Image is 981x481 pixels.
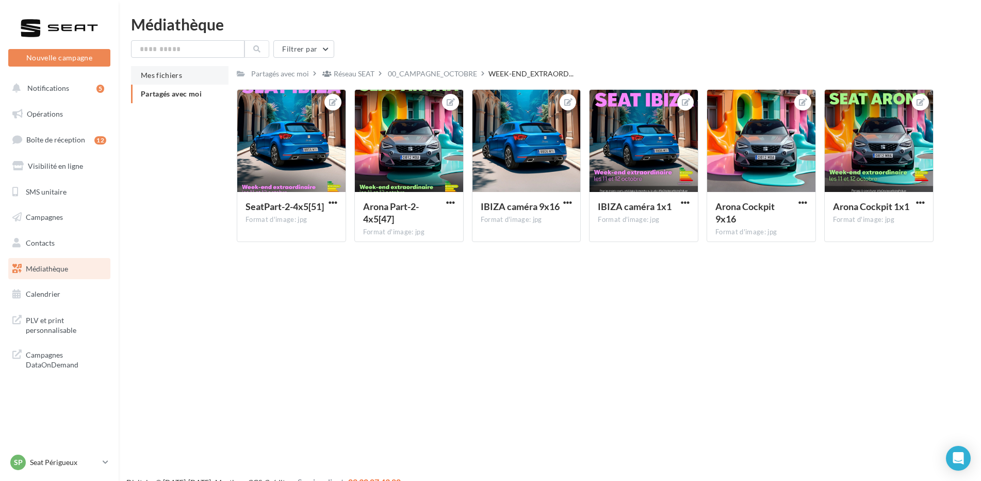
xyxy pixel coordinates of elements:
[27,109,63,118] span: Opérations
[6,232,112,254] a: Contacts
[833,215,925,225] div: Format d'image: jpg
[8,49,110,67] button: Nouvelle campagne
[94,136,106,145] div: 12
[8,453,110,472] a: SP Seat Périgueux
[26,348,106,370] span: Campagnes DataOnDemand
[715,201,775,225] span: Arona Cockpit 9x16
[26,264,68,273] span: Médiathèque
[6,181,112,203] a: SMS unitaire
[363,228,455,237] div: Format d'image: jpg
[246,215,337,225] div: Format d'image: jpg
[14,457,23,468] span: SP
[334,69,374,79] div: Réseau SEAT
[30,457,99,468] p: Seat Périgueux
[246,201,324,212] span: SeatPart-2-4x5[51]
[96,85,104,93] div: 5
[481,201,560,212] span: IBIZA caméra 9x16
[598,215,690,225] div: Format d'image: jpg
[598,201,672,212] span: IBIZA caméra 1x1
[833,201,909,212] span: Arona Cockpit 1x1
[6,344,112,374] a: Campagnes DataOnDemand
[141,71,182,79] span: Mes fichiers
[6,283,112,305] a: Calendrier
[6,206,112,228] a: Campagnes
[26,213,63,221] span: Campagnes
[28,162,83,170] span: Visibilité en ligne
[141,89,202,98] span: Partagés avec moi
[26,313,106,335] span: PLV et print personnalisable
[715,228,807,237] div: Format d'image: jpg
[251,69,309,79] div: Partagés avec moi
[388,69,477,79] div: 00_CAMPAGNE_OCTOBRE
[6,129,112,151] a: Boîte de réception12
[488,69,574,79] span: WEEK-END_EXTRAORD...
[26,135,85,144] span: Boîte de réception
[6,258,112,280] a: Médiathèque
[6,103,112,125] a: Opérations
[26,187,67,196] span: SMS unitaire
[27,84,69,92] span: Notifications
[6,155,112,177] a: Visibilité en ligne
[26,290,60,298] span: Calendrier
[273,40,334,58] button: Filtrer par
[363,201,419,225] span: Arona Part-2-4x5[47]
[6,309,112,340] a: PLV et print personnalisable
[6,77,108,99] button: Notifications 5
[481,215,573,225] div: Format d'image: jpg
[131,17,969,32] div: Médiathèque
[946,446,971,471] div: Open Intercom Messenger
[26,238,55,247] span: Contacts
